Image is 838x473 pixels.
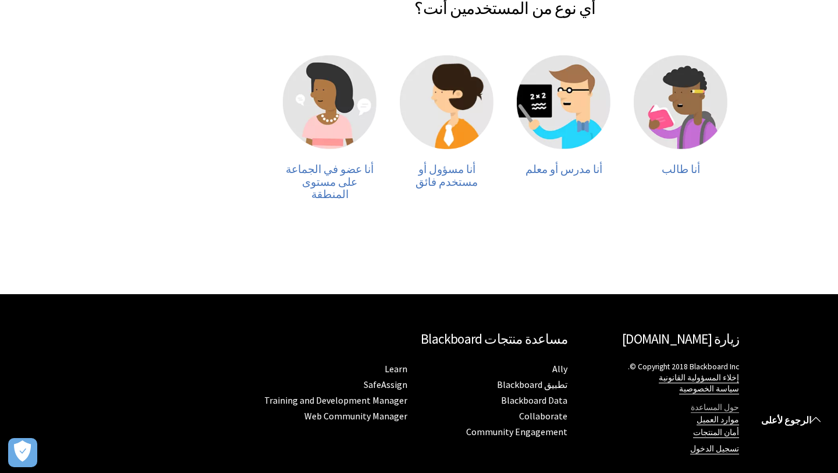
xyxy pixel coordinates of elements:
a: تطبيق Blackboard [497,379,567,391]
a: Collaborate [519,410,567,422]
a: Training and Development Manager [264,394,407,407]
span: أنا عضو في الجماعة على مستوى المنطقة [286,163,374,201]
a: المدرس أنا مدرس أو معلم [517,55,610,201]
a: موارد العميل [697,415,739,425]
a: Web Community Manager [304,410,407,422]
a: SafeAssign [364,379,407,391]
a: تسجيل الدخول [690,444,739,454]
img: المسؤول [400,55,493,149]
p: ‎© Copyright 2018 Blackboard Inc. [579,361,739,394]
h2: مساعدة منتجات Blackboard [259,329,567,350]
span: أنا طالب [662,163,700,176]
a: حول المساعدة [691,403,739,413]
img: المدرس [517,55,610,149]
a: أمان المنتجات [693,428,739,438]
a: عضو في الجماعة أنا عضو في الجماعة على مستوى المنطقة [283,55,377,201]
a: Blackboard Data [501,394,567,407]
img: عضو في الجماعة [283,55,377,149]
button: Open Preferences [8,438,37,467]
a: Ally [552,363,567,375]
a: Community Engagement [466,426,567,438]
a: إخلاء المسؤولية القانونية [659,373,739,383]
span: أنا مدرس أو معلم [525,163,602,176]
a: زيارة [DOMAIN_NAME] [622,330,739,347]
a: Learn [385,363,407,375]
img: الطالب [634,55,727,149]
a: المسؤول أنا مسؤول أو مستخدم فائق [400,55,493,201]
span: أنا مسؤول أو مستخدم فائق [416,163,478,189]
a: الطالب أنا طالب [634,55,727,201]
a: سياسة الخصوصية [679,384,739,394]
a: الرجوع لأعلى [752,410,838,431]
